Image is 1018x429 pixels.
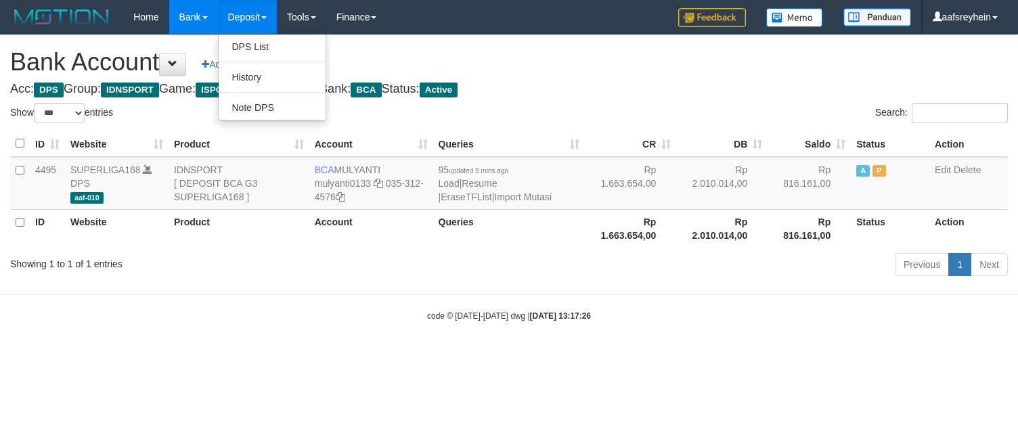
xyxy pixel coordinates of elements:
label: Show entries [10,103,113,123]
td: Rp 1.663.654,00 [585,157,676,210]
th: Account [309,209,433,248]
a: Copy 0353124576 to clipboard [336,191,345,202]
h4: Acc: Group: Game: Bank: Status: [10,83,1008,96]
th: Product: activate to sort column ascending [169,131,309,157]
a: 1 [948,253,971,276]
img: Button%20Memo.svg [766,8,823,27]
div: Showing 1 to 1 of 1 entries [10,252,414,271]
td: DPS [65,157,169,210]
a: SUPERLIGA168 [70,164,141,175]
td: IDNSPORT [ DEPOSIT BCA G3 SUPERLIGA168 ] [169,157,309,210]
th: Saldo: activate to sort column ascending [768,131,851,157]
input: Search: [912,103,1008,123]
a: Previous [895,253,949,276]
img: MOTION_logo.png [10,7,113,27]
select: Showentries [34,103,85,123]
h1: Bank Account [10,49,1008,76]
th: Website [65,209,169,248]
label: Search: [875,103,1008,123]
th: ID: activate to sort column ascending [30,131,65,157]
a: Resume [462,178,497,189]
a: Edit [935,164,951,175]
th: Action [929,131,1008,157]
td: MULYANTI 035-312-4576 [309,157,433,210]
th: Product [169,209,309,248]
a: Load [439,178,460,189]
a: History [219,68,326,86]
img: panduan.png [843,8,911,26]
span: updated 5 mins ago [449,167,508,175]
a: Import Mutasi [494,191,552,202]
span: ISPORT > SUPERLIGA168 [196,83,319,97]
th: Account: activate to sort column ascending [309,131,433,157]
th: ID [30,209,65,248]
span: Active [856,165,870,177]
span: | | | [439,164,552,202]
th: Action [929,209,1008,248]
td: Rp 816.161,00 [768,157,851,210]
th: DB: activate to sort column ascending [676,131,768,157]
a: Next [971,253,1008,276]
span: BCA [315,164,334,175]
img: Feedback.jpg [678,8,746,27]
span: aaf-010 [70,192,104,204]
th: Rp 1.663.654,00 [585,209,676,248]
th: Queries [433,209,585,248]
a: Copy mulyanti0133 to clipboard [374,178,383,189]
a: EraseTFList [441,191,491,202]
td: 4495 [30,157,65,210]
th: CR: activate to sort column ascending [585,131,676,157]
a: Add Bank Account [193,53,295,76]
span: IDNSPORT [101,83,159,97]
th: Rp 2.010.014,00 [676,209,768,248]
th: Status [851,131,929,157]
span: 95 [439,164,508,175]
a: DPS List [219,38,326,55]
span: Active [420,83,458,97]
a: Delete [954,164,981,175]
th: Status [851,209,929,248]
span: Paused [872,165,886,177]
span: BCA [351,83,381,97]
small: code © [DATE]-[DATE] dwg | [427,311,591,321]
a: mulyanti0133 [315,178,371,189]
td: Rp 2.010.014,00 [676,157,768,210]
th: Rp 816.161,00 [768,209,851,248]
a: Note DPS [219,99,326,116]
th: Website: activate to sort column ascending [65,131,169,157]
th: Queries: activate to sort column ascending [433,131,585,157]
strong: [DATE] 13:17:26 [530,311,591,321]
span: DPS [34,83,64,97]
